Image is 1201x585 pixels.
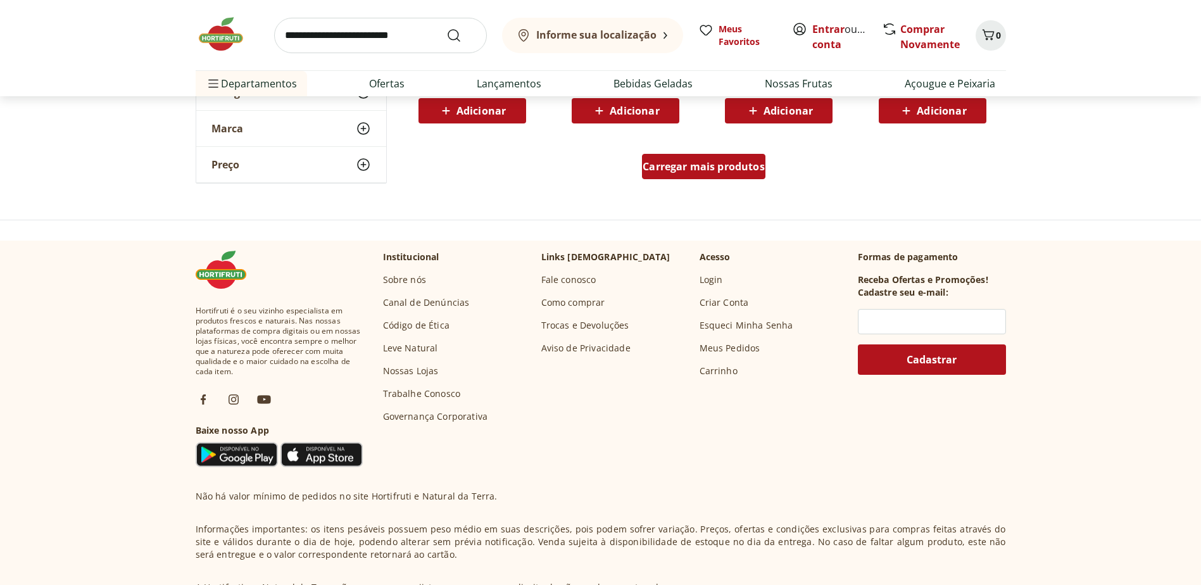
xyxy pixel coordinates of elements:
h3: Receba Ofertas e Promoções! [858,274,988,286]
button: Informe sua localização [502,18,683,53]
p: Institucional [383,251,439,263]
h3: Baixe nosso App [196,424,363,437]
a: Carrinho [700,365,738,377]
p: Não há valor mínimo de pedidos no site Hortifruti e Natural da Terra. [196,490,498,503]
p: Informações importantes: os itens pesáveis possuem peso médio em suas descrições, pois podem sofr... [196,523,1006,561]
button: Adicionar [418,98,526,123]
button: Adicionar [725,98,833,123]
a: Fale conosco [541,274,596,286]
span: Meus Favoritos [719,23,777,48]
input: search [274,18,487,53]
a: Login [700,274,723,286]
span: Departamentos [206,68,297,99]
a: Código de Ética [383,319,450,332]
p: Acesso [700,251,731,263]
img: Hortifruti [196,251,259,289]
button: Menu [206,68,221,99]
img: ig [226,392,241,407]
span: ou [812,22,869,52]
p: Formas de pagamento [858,251,1006,263]
span: Marca [211,122,243,135]
p: Links [DEMOGRAPHIC_DATA] [541,251,670,263]
a: Trocas e Devoluções [541,319,629,332]
b: Informe sua localização [536,28,657,42]
a: Açougue e Peixaria [905,76,995,91]
img: fb [196,392,211,407]
span: 0 [996,29,1001,41]
a: Governança Corporativa [383,410,488,423]
button: Adicionar [879,98,986,123]
img: Google Play Icon [196,442,278,467]
span: Adicionar [610,106,659,116]
span: Preço [211,158,239,171]
a: Leve Natural [383,342,438,355]
a: Ofertas [369,76,405,91]
button: Preço [196,147,386,182]
button: Adicionar [572,98,679,123]
a: Entrar [812,22,845,36]
a: Nossas Frutas [765,76,833,91]
a: Canal de Denúncias [383,296,470,309]
img: App Store Icon [280,442,363,467]
button: Marca [196,111,386,146]
a: Carregar mais produtos [642,154,765,184]
span: Adicionar [917,106,966,116]
a: Meus Pedidos [700,342,760,355]
button: Cadastrar [858,344,1006,375]
a: Esqueci Minha Senha [700,319,793,332]
span: Hortifruti é o seu vizinho especialista em produtos frescos e naturais. Nas nossas plataformas de... [196,306,363,377]
a: Meus Favoritos [698,23,777,48]
img: Hortifruti [196,15,259,53]
a: Criar Conta [700,296,749,309]
a: Comprar Novamente [900,22,960,51]
a: Criar conta [812,22,882,51]
img: ytb [256,392,272,407]
a: Como comprar [541,296,605,309]
a: Sobre nós [383,274,426,286]
span: Adicionar [764,106,813,116]
button: Carrinho [976,20,1006,51]
h3: Cadastre seu e-mail: [858,286,948,299]
span: Carregar mais produtos [643,161,765,172]
a: Aviso de Privacidade [541,342,631,355]
button: Submit Search [446,28,477,43]
a: Lançamentos [477,76,541,91]
a: Bebidas Geladas [613,76,693,91]
span: Adicionar [456,106,506,116]
a: Trabalhe Conosco [383,387,461,400]
a: Nossas Lojas [383,365,439,377]
span: Cadastrar [907,355,957,365]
